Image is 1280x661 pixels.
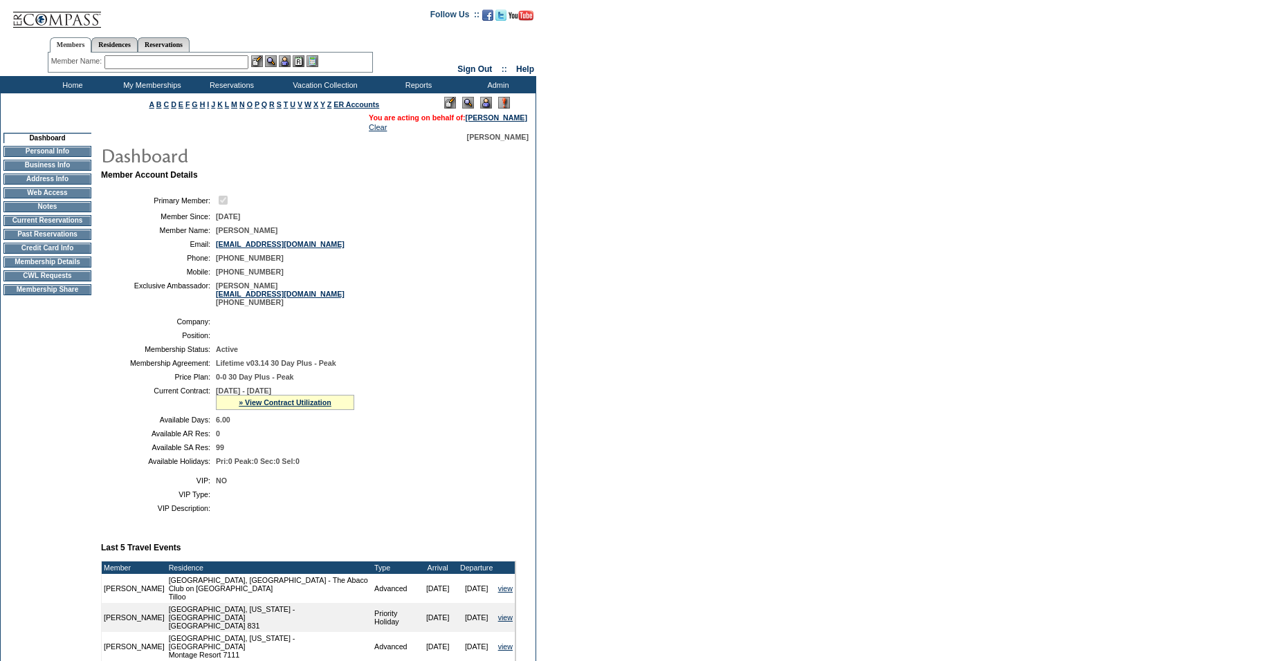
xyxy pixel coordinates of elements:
[107,226,210,234] td: Member Name:
[216,226,277,234] span: [PERSON_NAME]
[251,55,263,67] img: b_edit.gif
[313,100,318,109] a: X
[457,64,492,74] a: Sign Out
[3,146,91,157] td: Personal Info
[277,100,282,109] a: S
[217,100,223,109] a: K
[107,194,210,207] td: Primary Member:
[100,141,377,169] img: pgTtlDashboard.gif
[107,429,210,438] td: Available AR Res:
[107,387,210,410] td: Current Contract:
[419,632,457,661] td: [DATE]
[185,100,190,109] a: F
[430,8,479,25] td: Follow Us ::
[107,345,210,353] td: Membership Status:
[149,100,154,109] a: A
[498,642,513,651] a: view
[293,55,304,67] img: Reservations
[372,574,419,603] td: Advanced
[247,100,253,109] a: O
[495,10,506,21] img: Follow us on Twitter
[265,55,277,67] img: View
[3,270,91,281] td: CWL Requests
[107,268,210,276] td: Mobile:
[377,76,457,93] td: Reports
[171,100,176,109] a: D
[482,10,493,21] img: Become our fan on Facebook
[262,100,267,109] a: Q
[3,174,91,185] td: Address Info
[107,457,210,465] td: Available Holidays:
[369,113,527,122] span: You are acting on behalf of:
[290,100,295,109] a: U
[466,113,527,122] a: [PERSON_NAME]
[372,561,419,574] td: Type
[167,603,372,632] td: [GEOGRAPHIC_DATA], [US_STATE] - [GEOGRAPHIC_DATA] [GEOGRAPHIC_DATA] 831
[102,561,167,574] td: Member
[216,254,284,262] span: [PHONE_NUMBER]
[239,398,331,407] a: » View Contract Utilization
[498,613,513,622] a: view
[111,76,190,93] td: My Memberships
[216,457,300,465] span: Pri:0 Peak:0 Sec:0 Sel:0
[320,100,325,109] a: Y
[372,632,419,661] td: Advanced
[419,603,457,632] td: [DATE]
[298,100,302,109] a: V
[107,317,210,326] td: Company:
[207,100,209,109] a: I
[107,504,210,512] td: VIP Description:
[284,100,289,109] a: T
[31,76,111,93] td: Home
[457,561,496,574] td: Departure
[107,490,210,499] td: VIP Type:
[3,215,91,226] td: Current Reservations
[498,97,510,109] img: Log Concern/Member Elevation
[107,331,210,339] td: Position:
[101,170,198,180] b: Member Account Details
[239,100,245,109] a: N
[495,14,506,22] a: Follow us on Twitter
[190,76,270,93] td: Reservations
[216,443,224,451] span: 99
[192,100,197,109] a: G
[225,100,229,109] a: L
[482,14,493,22] a: Become our fan on Facebook
[216,345,238,353] span: Active
[467,133,529,141] span: [PERSON_NAME]
[255,100,259,109] a: P
[509,14,533,22] a: Subscribe to our YouTube Channel
[107,476,210,485] td: VIP:
[216,281,345,306] span: [PERSON_NAME] [PHONE_NUMBER]
[462,97,474,109] img: View Mode
[107,416,210,424] td: Available Days:
[419,561,457,574] td: Arrival
[91,37,138,52] a: Residences
[216,290,345,298] a: [EMAIL_ADDRESS][DOMAIN_NAME]
[102,603,167,632] td: [PERSON_NAME]
[3,201,91,212] td: Notes
[327,100,332,109] a: Z
[307,55,318,67] img: b_calculator.gif
[3,257,91,268] td: Membership Details
[50,37,92,53] a: Members
[216,373,294,381] span: 0-0 30 Day Plus - Peak
[269,100,275,109] a: R
[502,64,507,74] span: ::
[3,229,91,240] td: Past Reservations
[216,240,345,248] a: [EMAIL_ADDRESS][DOMAIN_NAME]
[216,268,284,276] span: [PHONE_NUMBER]
[216,387,271,395] span: [DATE] - [DATE]
[516,64,534,74] a: Help
[179,100,183,109] a: E
[216,429,220,438] span: 0
[457,632,496,661] td: [DATE]
[211,100,215,109] a: J
[231,100,237,109] a: M
[444,97,456,109] img: Edit Mode
[3,160,91,171] td: Business Info
[156,100,162,109] a: B
[167,574,372,603] td: [GEOGRAPHIC_DATA], [GEOGRAPHIC_DATA] - The Abaco Club on [GEOGRAPHIC_DATA] Tilloo
[372,603,419,632] td: Priority Holiday
[107,443,210,451] td: Available SA Res:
